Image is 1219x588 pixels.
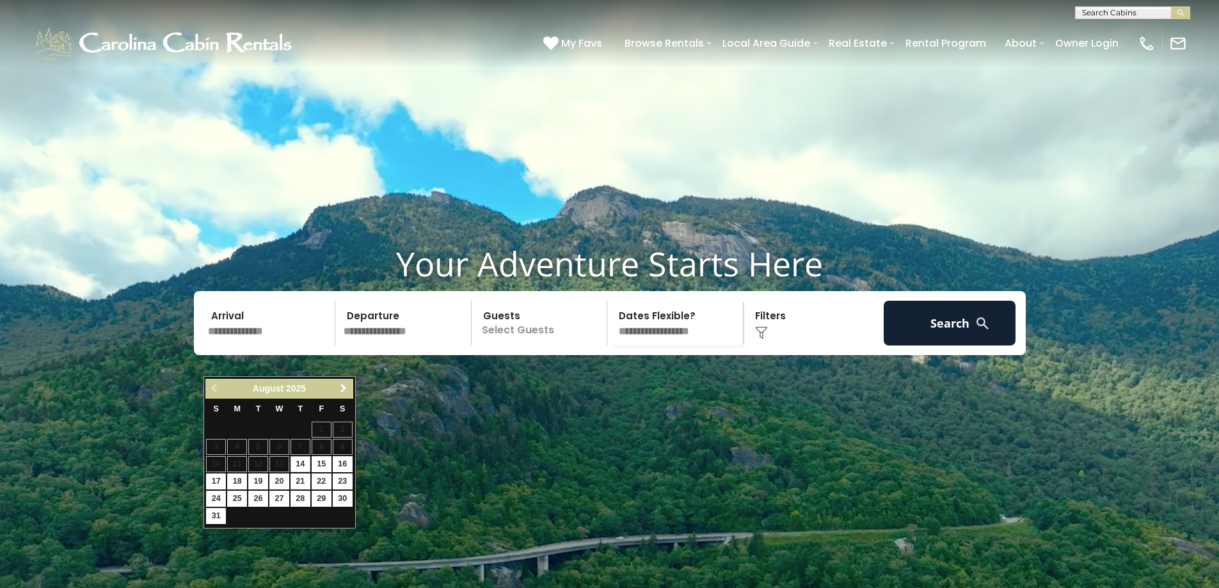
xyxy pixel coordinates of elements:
span: August [253,383,283,393]
p: Select Guests [475,301,607,346]
span: Next [339,383,349,393]
a: Next [336,381,352,397]
button: Search [884,301,1016,346]
a: 30 [333,491,353,507]
img: filter--v1.png [755,326,768,339]
a: Browse Rentals [618,32,710,54]
span: My Favs [561,35,602,51]
span: Thursday [298,404,303,413]
a: About [998,32,1043,54]
a: 15 [312,456,331,472]
a: 17 [206,473,226,489]
span: Tuesday [256,404,261,413]
a: 22 [312,473,331,489]
span: Sunday [214,404,219,413]
a: 18 [227,473,247,489]
span: Wednesday [276,404,283,413]
a: 31 [206,508,226,524]
a: 23 [333,473,353,489]
img: phone-regular-white.png [1138,35,1156,52]
h1: Your Adventure Starts Here [10,244,1209,283]
a: 19 [248,473,268,489]
a: Owner Login [1049,32,1125,54]
a: 20 [269,473,289,489]
a: 26 [248,491,268,507]
a: Real Estate [822,32,893,54]
a: 14 [291,456,310,472]
a: Local Area Guide [716,32,817,54]
img: White-1-1-2.png [32,24,298,63]
span: Friday [319,404,324,413]
a: 29 [312,491,331,507]
a: 24 [206,491,226,507]
a: 21 [291,473,310,489]
a: My Favs [543,35,605,52]
span: 2025 [286,383,306,393]
a: 16 [333,456,353,472]
a: Rental Program [899,32,992,54]
a: 25 [227,491,247,507]
a: 28 [291,491,310,507]
span: Monday [234,404,241,413]
span: Saturday [340,404,345,413]
img: mail-regular-white.png [1169,35,1187,52]
a: 27 [269,491,289,507]
img: search-regular-white.png [975,315,991,331]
